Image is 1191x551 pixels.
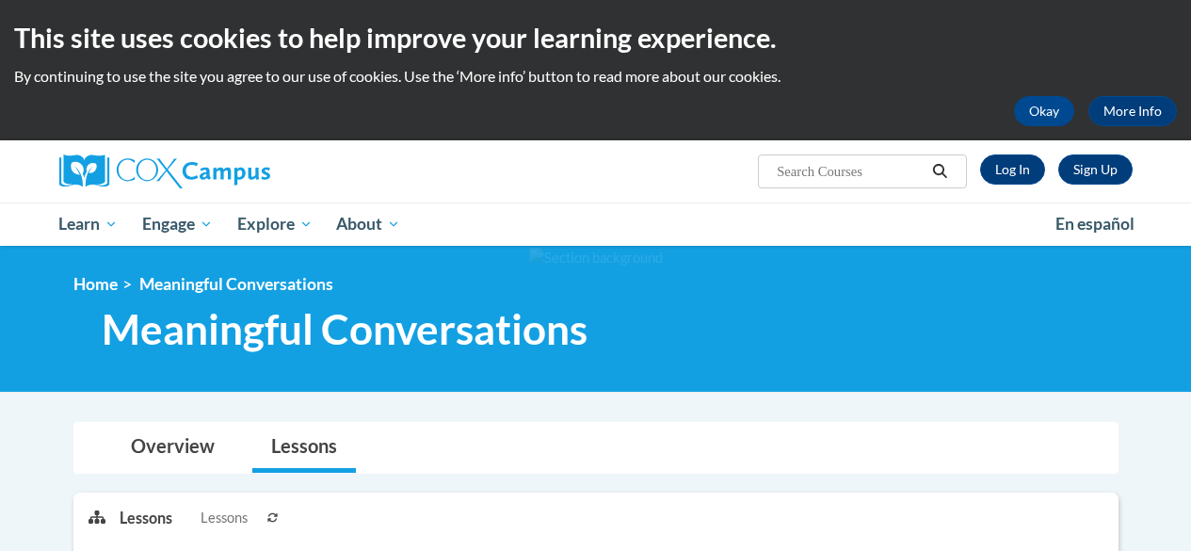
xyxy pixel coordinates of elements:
button: Okay [1014,96,1074,126]
span: About [336,213,400,235]
a: Log In [980,154,1045,185]
p: By continuing to use the site you agree to our use of cookies. Use the ‘More info’ button to read... [14,66,1177,87]
span: En español [1055,214,1135,234]
img: Section background [529,248,663,268]
input: Search Courses [775,160,925,183]
h2: This site uses cookies to help improve your learning experience. [14,19,1177,57]
a: Engage [130,203,225,246]
span: Meaningful Conversations [102,304,587,354]
button: Search [925,160,954,183]
p: Lessons [120,508,172,528]
span: Lessons [201,508,248,528]
a: Cox Campus [59,154,398,188]
a: En español [1043,204,1147,244]
span: Learn [58,213,118,235]
a: About [324,203,412,246]
a: Home [73,274,118,294]
a: Explore [225,203,325,246]
a: Overview [112,423,233,473]
a: More Info [1088,96,1177,126]
a: Lessons [252,423,356,473]
a: Learn [47,203,131,246]
span: Meaningful Conversations [139,274,333,294]
span: Engage [142,213,213,235]
a: Register [1058,154,1133,185]
span: Explore [237,213,313,235]
img: Cox Campus [59,154,270,188]
div: Main menu [45,203,1147,246]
